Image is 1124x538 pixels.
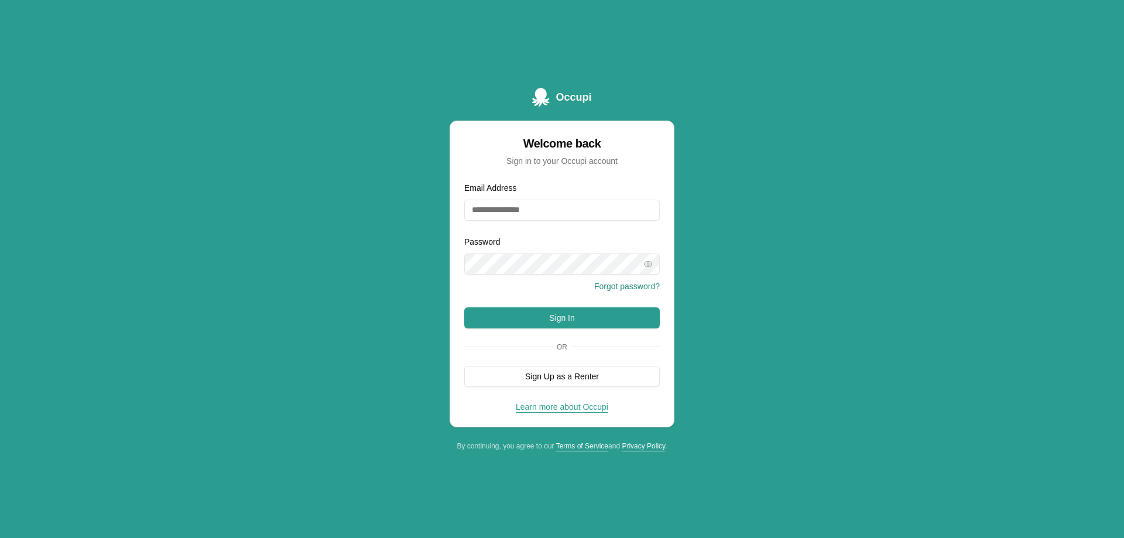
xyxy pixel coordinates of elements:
[464,307,660,328] button: Sign In
[450,441,674,451] div: By continuing, you agree to our and .
[464,135,660,152] div: Welcome back
[464,366,660,387] button: Sign Up as a Renter
[556,89,591,105] span: Occupi
[464,183,516,193] label: Email Address
[552,342,572,352] span: Or
[556,442,608,450] a: Terms of Service
[532,88,591,107] a: Occupi
[594,280,660,292] button: Forgot password?
[464,155,660,167] div: Sign in to your Occupi account
[622,442,665,450] a: Privacy Policy
[516,402,608,412] a: Learn more about Occupi
[464,237,500,246] label: Password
